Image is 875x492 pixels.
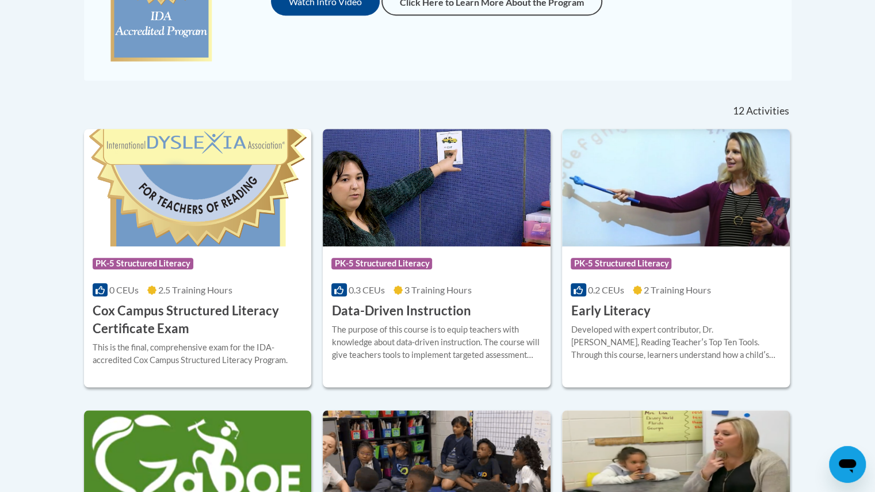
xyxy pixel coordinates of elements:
span: Activities [746,105,789,117]
div: This is the final, comprehensive exam for the IDA-accredited Cox Campus Structured Literacy Program. [93,341,303,367]
span: PK-5 Structured Literacy [93,258,193,269]
div: Developed with expert contributor, Dr. [PERSON_NAME], Reading Teacherʹs Top Ten Tools. Through th... [571,323,781,361]
a: Course LogoPK-5 Structured Literacy0.3 CEUs3 Training Hours Data-Driven InstructionThe purpose of... [323,129,551,387]
span: 12 [732,105,744,117]
span: 0.3 CEUs [349,284,385,295]
span: PK-5 Structured Literacy [331,258,432,269]
span: 0.2 CEUs [588,284,624,295]
img: Course Logo [323,129,551,246]
h3: Cox Campus Structured Literacy Certificate Exam [93,302,303,338]
h3: Early Literacy [571,302,650,320]
div: The purpose of this course is to equip teachers with knowledge about data-driven instruction. The... [331,323,542,361]
iframe: Button to launch messaging window [829,446,866,483]
a: Course LogoPK-5 Structured Literacy0 CEUs2.5 Training Hours Cox Campus Structured Literacy Certif... [84,129,312,387]
span: PK-5 Structured Literacy [571,258,671,269]
a: Course LogoPK-5 Structured Literacy0.2 CEUs2 Training Hours Early LiteracyDeveloped with expert c... [562,129,790,387]
h3: Data-Driven Instruction [331,302,471,320]
img: Course Logo [562,129,790,246]
img: Course Logo [84,129,312,246]
span: 0 CEUs [109,284,139,295]
span: 2.5 Training Hours [158,284,232,295]
span: 3 Training Hours [404,284,472,295]
span: 2 Training Hours [644,284,711,295]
